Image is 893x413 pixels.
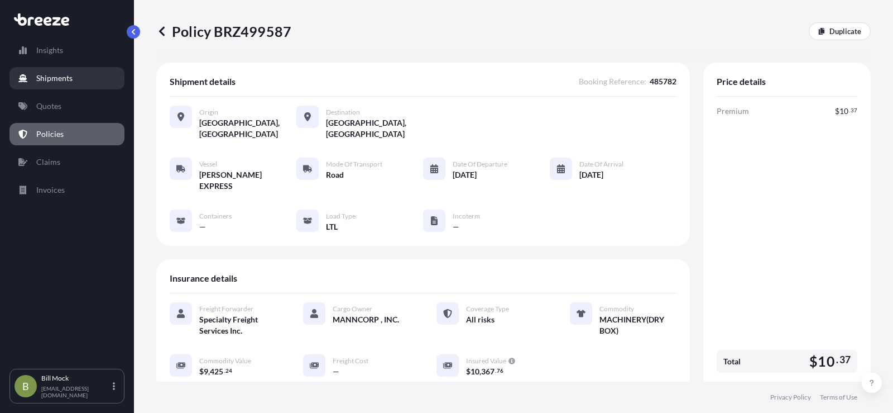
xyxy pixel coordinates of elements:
span: [DATE] [579,169,603,181]
a: Duplicate [809,22,871,40]
p: Insights [36,45,63,56]
span: MANNCORP , INC. [333,314,399,325]
span: Freight Forwarder [199,305,253,314]
p: Quotes [36,101,61,112]
span: Road [326,169,344,181]
p: Claims [36,156,60,168]
span: . [836,357,838,363]
span: . [224,369,225,373]
span: Booking Reference : [579,76,646,87]
span: 10 [839,107,848,115]
a: Claims [9,151,124,173]
span: MACHINERY(DRY BOX) [599,314,676,336]
span: Insured Value [466,357,506,365]
span: 10 [818,354,834,368]
span: Date of Departure [453,160,507,169]
span: Load Type [326,212,356,221]
span: B [22,381,29,392]
span: Origin [199,108,218,117]
a: Shipments [9,67,124,89]
span: $ [466,368,470,376]
p: Policies [36,129,64,140]
span: 76 [497,369,503,373]
p: Bill Mock [41,374,111,383]
a: Quotes [9,95,124,117]
span: . [849,108,850,112]
span: Commodity [599,305,634,314]
span: Premium [717,106,749,117]
span: — [453,221,459,232]
span: All risks [466,314,494,325]
a: Invoices [9,179,124,201]
span: [GEOGRAPHIC_DATA], [GEOGRAPHIC_DATA] [199,117,296,140]
span: Freight Cost [333,357,368,365]
span: 367 [481,368,494,376]
span: $ [835,107,839,115]
span: Date of Arrival [579,160,623,169]
span: 485782 [650,76,676,87]
span: Destination [326,108,360,117]
span: $ [199,368,204,376]
a: Privacy Policy [770,393,811,402]
span: Cargo Owner [333,305,372,314]
p: Shipments [36,73,73,84]
span: Mode of Transport [326,160,382,169]
p: Policy BRZ499587 [156,22,291,40]
span: [GEOGRAPHIC_DATA], [GEOGRAPHIC_DATA] [326,117,423,140]
span: Commodity Value [199,357,251,365]
span: [PERSON_NAME] EXPRESS [199,169,296,192]
span: , [208,368,210,376]
span: LTL [326,221,338,232]
a: Policies [9,123,124,145]
span: Insurance details [170,273,237,284]
a: Insights [9,39,124,61]
span: Vessel [199,160,217,169]
span: Coverage Type [466,305,509,314]
span: Containers [199,212,232,221]
a: Terms of Use [820,393,857,402]
span: [DATE] [453,169,477,181]
span: 425 [210,368,223,376]
span: Incoterm [453,212,480,221]
span: . [495,369,496,373]
span: $ [809,354,818,368]
span: 9 [204,368,208,376]
p: Invoices [36,184,65,196]
span: Total [723,356,741,367]
span: Price details [717,76,766,87]
span: 24 [225,369,232,373]
span: — [199,221,206,232]
span: 37 [851,108,857,112]
p: Duplicate [829,26,861,37]
span: Shipment details [170,76,236,87]
span: 37 [839,357,851,363]
p: [EMAIL_ADDRESS][DOMAIN_NAME] [41,385,111,398]
span: 10 [470,368,479,376]
span: — [333,366,339,377]
span: Specialty Freight Services Inc. [199,314,276,336]
span: , [479,368,481,376]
